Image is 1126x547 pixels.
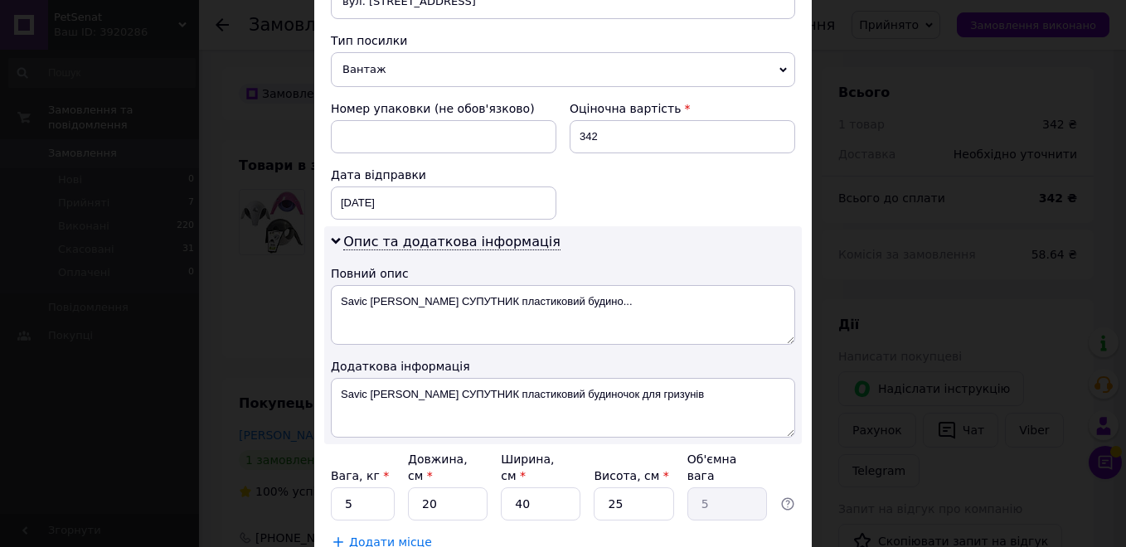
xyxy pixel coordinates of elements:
[331,285,795,345] textarea: Savic [PERSON_NAME] СУПУТНИК пластиковий будино...
[331,265,795,282] div: Повний опис
[331,378,795,438] textarea: Savic [PERSON_NAME] СУПУТНИК пластиковий будиночок для гризунів
[331,52,795,87] span: Вантаж
[687,451,767,484] div: Об'ємна вага
[331,34,407,47] span: Тип посилки
[331,358,795,375] div: Додаткова інформація
[408,453,468,482] label: Довжина, см
[570,100,795,117] div: Оціночна вартість
[343,234,561,250] span: Опис та додаткова інформація
[331,469,389,482] label: Вага, кг
[594,469,668,482] label: Висота, см
[331,167,556,183] div: Дата відправки
[331,100,556,117] div: Номер упаковки (не обов'язково)
[501,453,554,482] label: Ширина, см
